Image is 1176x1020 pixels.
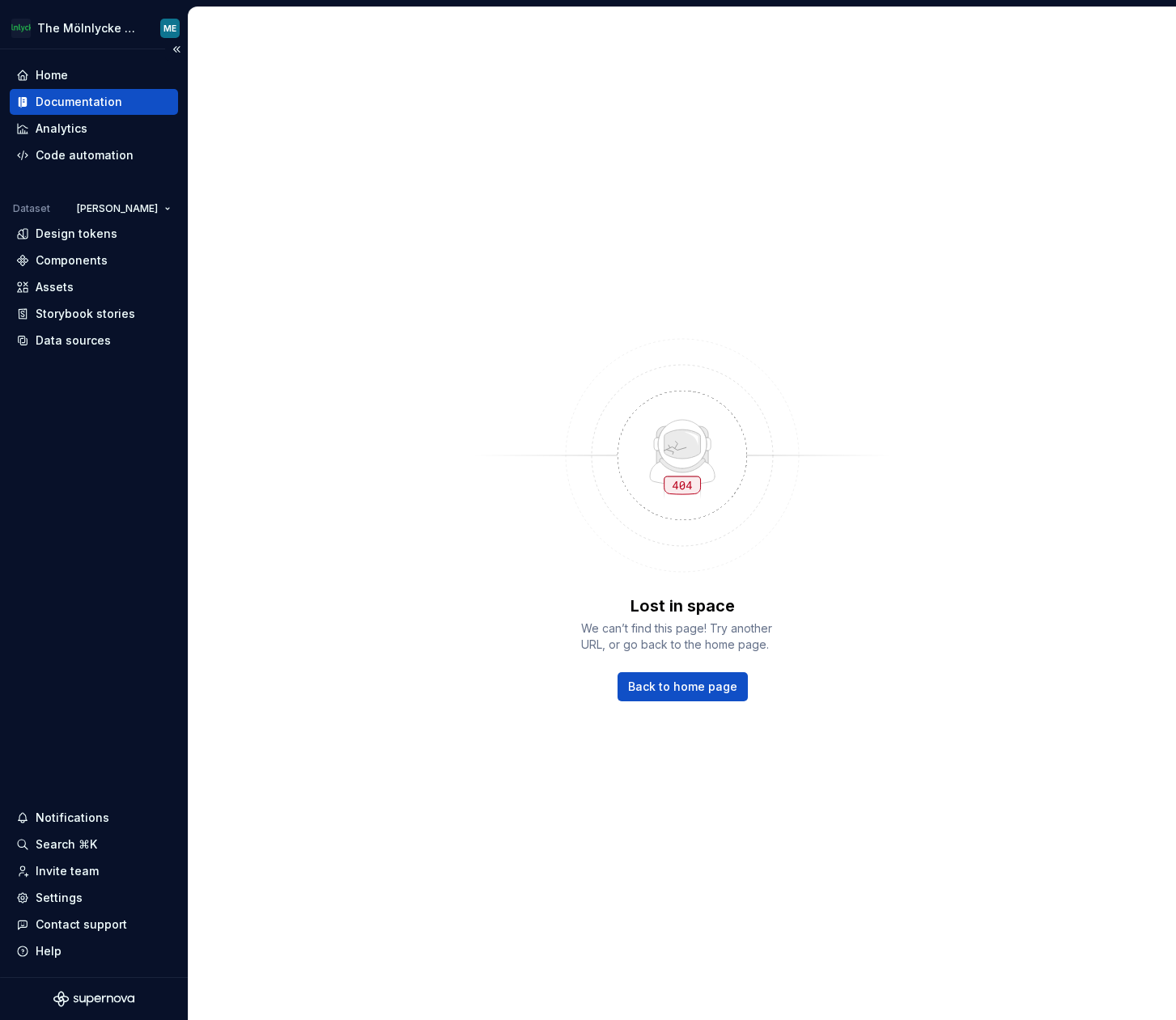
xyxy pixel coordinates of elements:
div: Search ⌘K [36,836,97,853]
a: Invite team [10,858,178,884]
div: Dataset [13,202,50,215]
button: Notifications [10,805,178,831]
div: Invite team [36,863,99,879]
div: Settings [36,890,83,906]
span: [PERSON_NAME] [77,202,158,215]
a: Data sources [10,328,178,353]
button: Collapse sidebar [165,38,188,61]
button: Contact support [10,912,178,937]
a: Settings [10,885,178,911]
div: Notifications [36,810,109,826]
a: Storybook stories [10,301,178,327]
a: Home [10,62,178,88]
div: Data sources [36,332,111,349]
a: Design tokens [10,221,178,247]
div: ME [163,22,176,35]
div: Design tokens [36,226,117,242]
div: Home [36,67,68,83]
div: Storybook stories [36,306,135,322]
span: Back to home page [628,679,737,695]
a: Documentation [10,89,178,115]
div: Help [36,943,62,959]
button: [PERSON_NAME] [70,197,178,220]
a: Assets [10,274,178,300]
button: Help [10,938,178,964]
svg: Supernova Logo [53,991,134,1007]
div: Contact support [36,916,127,933]
p: Lost in space [630,595,735,617]
a: Back to home page [618,672,748,701]
img: 91fb9bbd-befe-470e-ae9b-8b56c3f0f44a.png [11,19,31,38]
div: Assets [36,279,74,295]
button: The Mölnlycke ExperienceME [3,11,185,45]
span: We can’t find this page! Try another URL, or go back to the home page. [581,620,783,653]
a: Analytics [10,116,178,142]
div: Analytics [36,121,87,137]
a: Code automation [10,142,178,168]
button: Search ⌘K [10,832,178,857]
a: Components [10,248,178,273]
div: The Mölnlycke Experience [37,20,141,36]
div: Code automation [36,147,134,163]
div: Components [36,252,108,269]
div: Documentation [36,94,122,110]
